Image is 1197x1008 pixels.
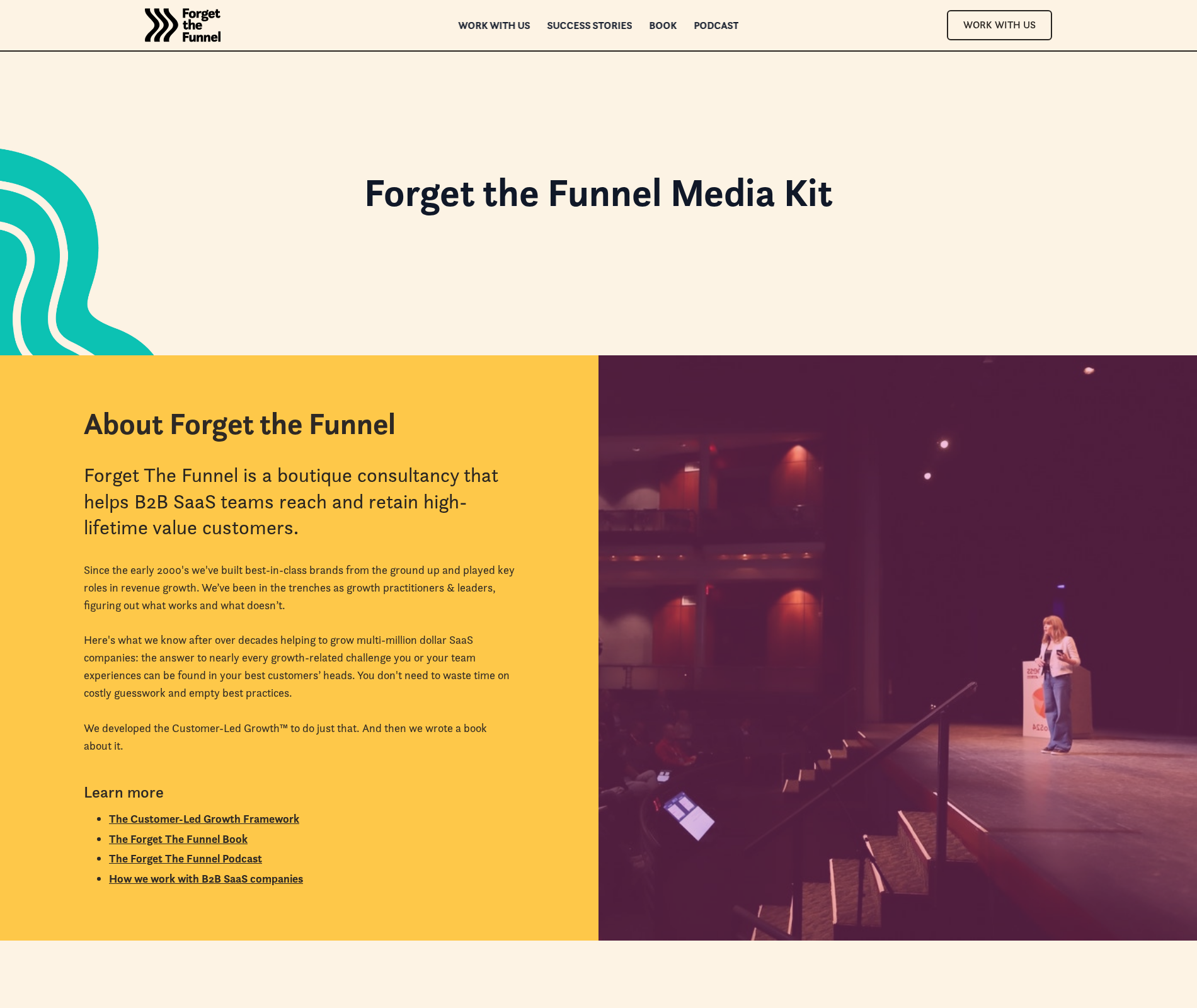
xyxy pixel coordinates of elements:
[84,561,515,755] div: Since the early 2000's we've built best-in-class brands from the ground up and played key roles i...
[459,21,530,30] a: Work with us
[109,832,248,846] a: The Forget The Funnel Book
[650,21,677,30] a: Book
[109,872,303,886] a: How we work with B2B SaaS companies
[947,10,1052,40] a: Work With Us
[84,781,303,804] h4: Learn more
[364,173,833,224] h1: Forget the Funnel Media Kit
[109,852,262,866] a: The Forget The Funnel Podcast
[547,21,633,30] a: Success Stories
[84,462,515,541] div: Forget The Funnel is a boutique consultancy that helps B2B SaaS teams reach and retain high-lifet...
[694,21,739,30] a: Podcast
[84,406,396,442] h2: About Forget the Funnel
[109,811,299,826] a: The Customer-Led Growth Framework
